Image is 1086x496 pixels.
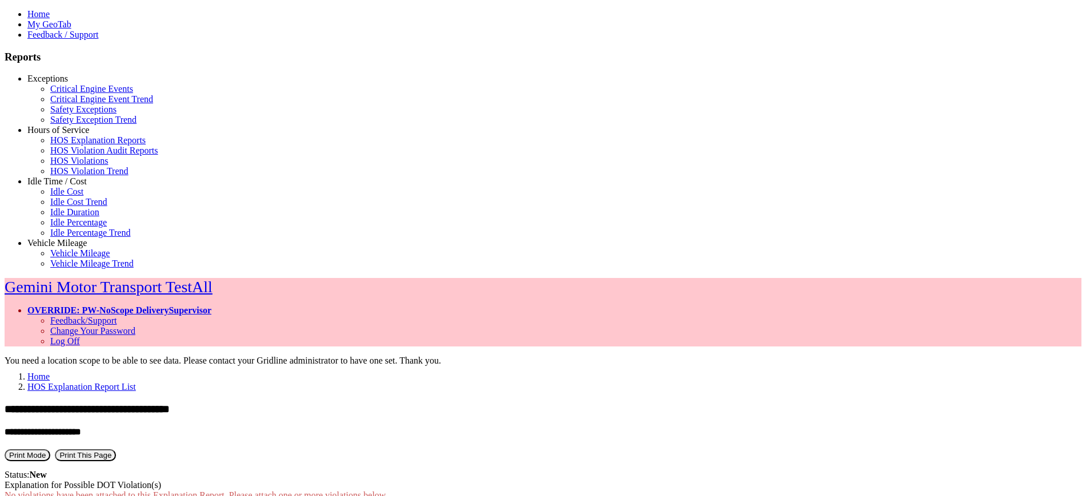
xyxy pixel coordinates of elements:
[50,197,107,207] a: Idle Cost Trend
[50,166,129,176] a: HOS Violation Trend
[5,278,213,296] a: Gemini Motor Transport TestAll
[5,470,1081,480] div: Status:
[5,51,1081,63] h3: Reports
[5,480,1081,490] div: Explanation for Possible DOT Violation(s)
[27,176,87,186] a: Idle Time / Cost
[50,135,146,145] a: HOS Explanation Reports
[50,259,134,268] a: Vehicle Mileage Trend
[50,104,117,114] a: Safety Exceptions
[50,94,153,104] a: Critical Engine Event Trend
[50,217,107,227] a: Idle Percentage
[27,238,87,248] a: Vehicle Mileage
[30,470,47,479] strong: New
[50,207,99,217] a: Idle Duration
[50,326,135,336] a: Change Your Password
[5,449,50,461] button: Print Mode
[27,74,68,83] a: Exceptions
[50,187,83,196] a: Idle Cost
[5,356,1081,366] div: You need a location scope to be able to see data. Please contact your Gridline administrator to h...
[50,84,133,94] a: Critical Engine Events
[50,248,110,258] a: Vehicle Mileage
[50,156,108,166] a: HOS Violations
[27,372,50,381] a: Home
[27,125,89,135] a: Hours of Service
[27,305,211,315] a: OVERRIDE: PW-NoScope DeliverySupervisor
[50,336,80,346] a: Log Off
[27,9,50,19] a: Home
[27,30,98,39] a: Feedback / Support
[50,228,130,237] a: Idle Percentage Trend
[50,115,137,124] a: Safety Exception Trend
[50,316,117,325] a: Feedback/Support
[50,146,158,155] a: HOS Violation Audit Reports
[55,449,116,461] button: Print This Page
[27,382,136,392] a: HOS Explanation Report List
[27,19,71,29] a: My GeoTab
